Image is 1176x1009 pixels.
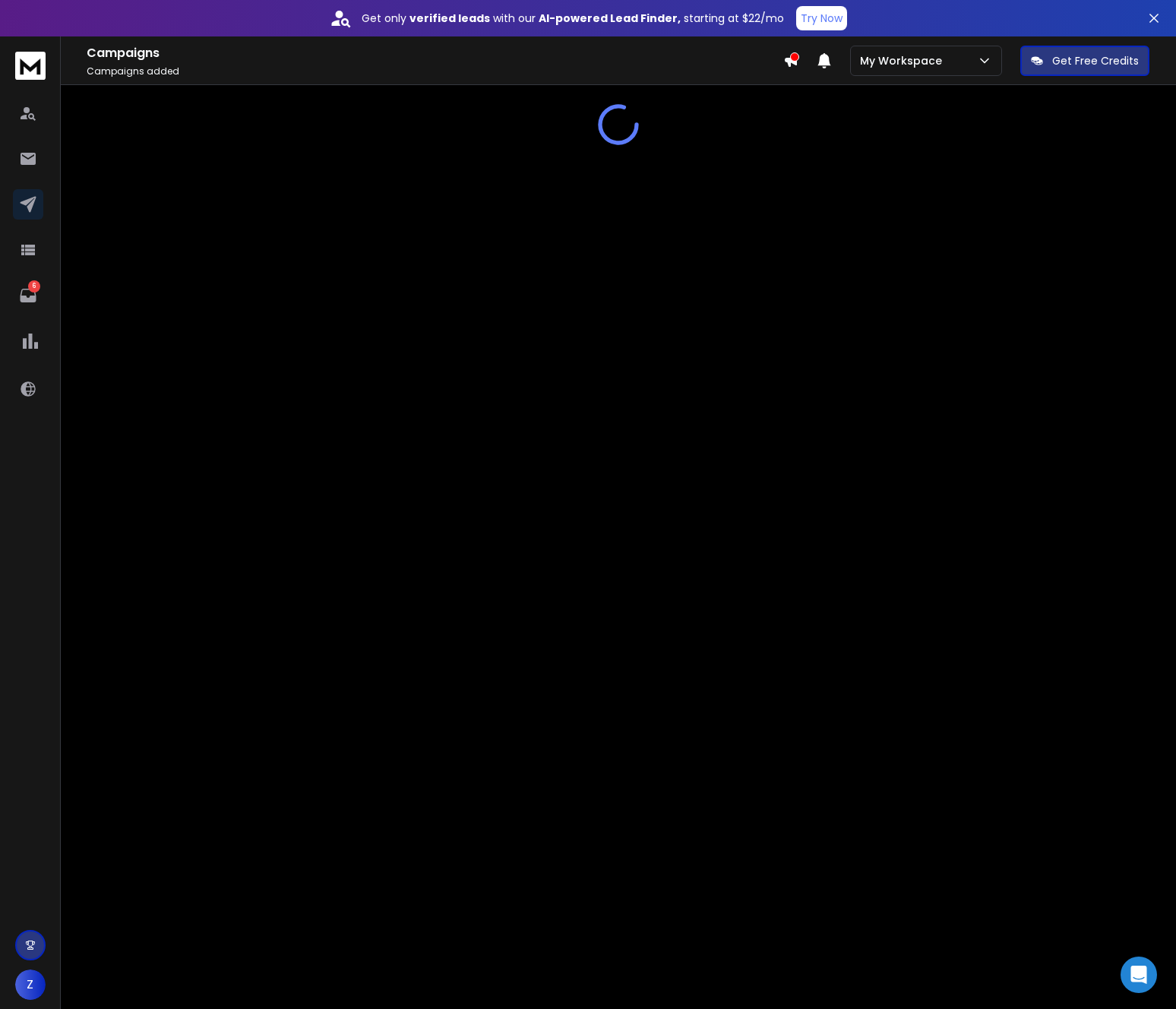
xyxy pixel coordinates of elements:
button: Get Free Credits [1020,46,1149,76]
div: Open Intercom Messenger [1121,957,1157,993]
h1: Campaigns [87,44,783,62]
img: logo [15,52,46,80]
a: 6 [13,280,43,311]
button: Z [15,969,46,1000]
p: Campaigns added [87,65,783,77]
button: Try Now [796,6,847,30]
p: 6 [28,280,40,293]
p: Get only with our starting at $22/mo [362,11,784,26]
p: Try Now [801,11,842,26]
strong: AI-powered Lead Finder, [539,11,681,26]
p: My Workspace [860,53,948,68]
p: Get Free Credits [1052,53,1139,68]
strong: verified leads [409,11,490,26]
